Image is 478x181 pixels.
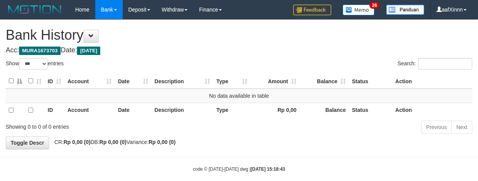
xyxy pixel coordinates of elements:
[386,5,424,15] img: panduan.png
[213,103,250,118] th: Type
[99,139,127,145] strong: Rp 0,00 (0)
[300,74,349,89] th: Balance: activate to sort column ascending
[151,103,213,118] th: Description
[151,74,213,89] th: Description: activate to sort column ascending
[25,74,45,89] th: : activate to sort column ascending
[45,74,64,89] th: ID: activate to sort column ascending
[418,58,472,69] input: Search:
[77,47,100,55] span: [DATE]
[369,2,380,9] span: 26
[6,27,472,43] h1: Bank History
[6,58,64,69] label: Show entries
[6,136,49,149] a: Toggle Descr
[64,139,91,145] strong: Rp 0,00 (0)
[398,58,472,69] label: Search:
[193,166,285,172] small: code © [DATE]-[DATE] dwg |
[421,121,452,134] a: Previous
[19,47,61,55] span: MURA1673703
[6,120,194,131] div: Showing 0 to 0 of 0 entries
[392,74,472,89] th: Action
[293,5,331,15] img: Feedback.jpg
[250,103,299,118] th: Rp 0,00
[392,103,472,118] th: Action
[349,74,392,89] th: Status
[64,74,115,89] th: Account: activate to sort column ascending
[213,74,250,89] th: Type: activate to sort column ascending
[250,74,299,89] th: Amount: activate to sort column ascending
[45,103,64,118] th: ID
[6,4,64,15] img: MOTION_logo.png
[64,103,115,118] th: Account
[251,166,285,172] strong: [DATE] 15:18:43
[6,74,25,89] th: : activate to sort column descending
[115,103,151,118] th: Date
[451,121,472,134] a: Next
[6,89,472,103] td: No data available in table
[6,47,472,54] h4: Acc: Date:
[115,74,151,89] th: Date: activate to sort column ascending
[19,58,48,69] select: Showentries
[343,5,375,15] img: Button%20Memo.svg
[51,139,176,145] span: CR: DB: Variance:
[149,139,176,145] strong: Rp 0,00 (0)
[300,103,349,118] th: Balance
[349,103,392,118] th: Status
